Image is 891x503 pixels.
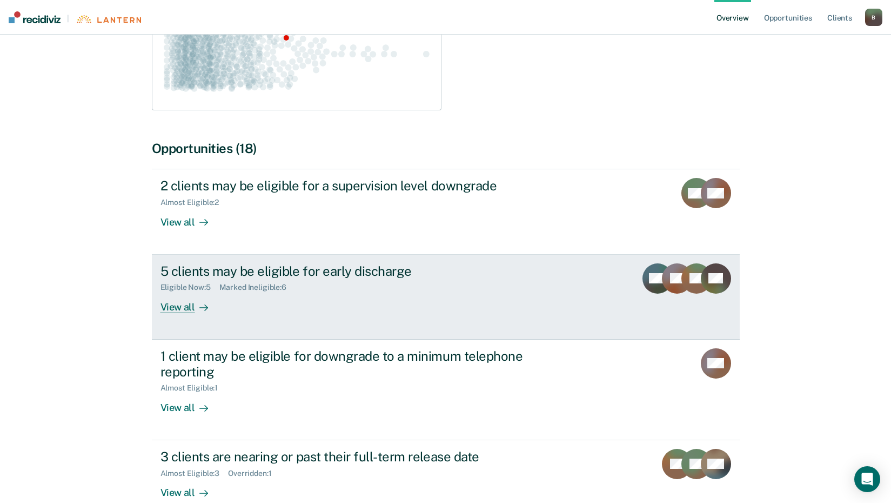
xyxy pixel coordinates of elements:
[9,11,61,23] img: Recidiviz
[9,11,141,23] a: |
[160,469,229,478] div: Almost Eligible : 3
[160,292,221,313] div: View all
[160,283,219,292] div: Eligible Now : 5
[160,383,227,393] div: Almost Eligible : 1
[76,15,141,23] img: Lantern
[160,478,221,499] div: View all
[228,469,280,478] div: Overridden : 1
[160,198,228,207] div: Almost Eligible : 2
[160,178,540,194] div: 2 clients may be eligible for a supervision level downgrade
[160,263,540,279] div: 5 clients may be eligible for early discharge
[219,283,295,292] div: Marked Ineligible : 6
[865,9,882,26] button: B
[152,255,740,340] a: 5 clients may be eligible for early dischargeEligible Now:5Marked Ineligible:6View all
[160,449,540,465] div: 3 clients are nearing or past their full-term release date
[152,169,740,254] a: 2 clients may be eligible for a supervision level downgradeAlmost Eligible:2View all
[854,466,880,492] div: Open Intercom Messenger
[160,348,540,380] div: 1 client may be eligible for downgrade to a minimum telephone reporting
[61,14,76,23] span: |
[161,6,432,101] div: Swarm plot of all incarceration rates in the state for ALL caseloads, highlighting values of 58.9...
[152,340,740,440] a: 1 client may be eligible for downgrade to a minimum telephone reportingAlmost Eligible:1View all
[152,141,740,156] div: Opportunities (18)
[160,393,221,414] div: View all
[160,207,221,228] div: View all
